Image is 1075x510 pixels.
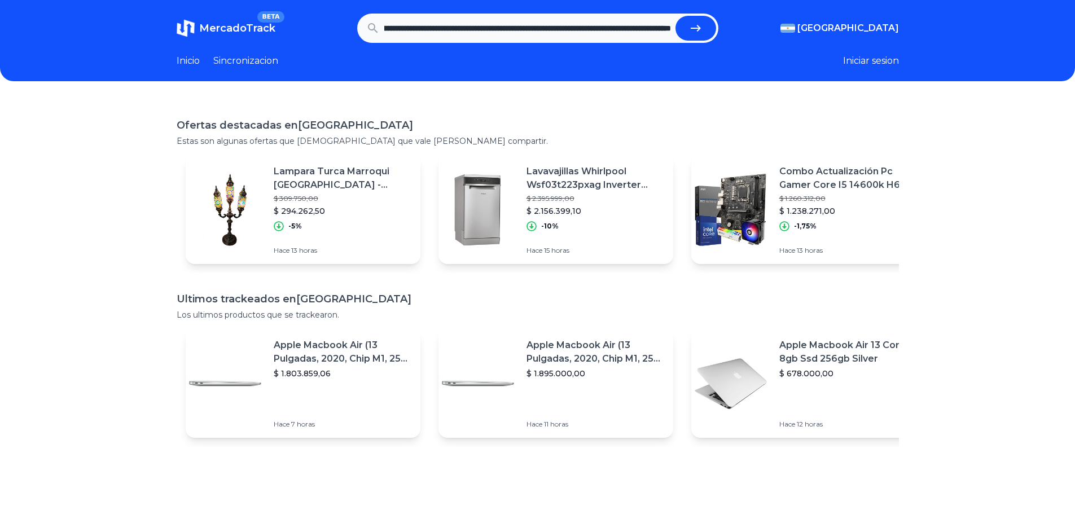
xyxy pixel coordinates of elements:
[177,291,899,307] h1: Ultimos trackeados en [GEOGRAPHIC_DATA]
[274,420,411,429] p: Hace 7 horas
[274,368,411,379] p: $ 1.803.859,06
[177,54,200,68] a: Inicio
[177,135,899,147] p: Estas son algunas ofertas que [DEMOGRAPHIC_DATA] que vale [PERSON_NAME] compartir.
[186,344,265,423] img: Featured image
[177,19,275,37] a: MercadoTrackBETA
[438,329,673,438] a: Featured imageApple Macbook Air (13 Pulgadas, 2020, Chip M1, 256 Gb De Ssd, 8 Gb De Ram) - Plata$...
[438,156,673,264] a: Featured imageLavavajillas Whirlpool Wsf03t223pxag Inverter 220v 1900w$ 2.395.999,00$ 2.156.399,1...
[526,338,664,366] p: Apple Macbook Air (13 Pulgadas, 2020, Chip M1, 256 Gb De Ssd, 8 Gb De Ram) - Plata
[779,420,917,429] p: Hace 12 horas
[779,205,917,217] p: $ 1.238.271,00
[779,194,917,203] p: $ 1.260.312,00
[438,170,517,249] img: Featured image
[691,344,770,423] img: Featured image
[186,329,420,438] a: Featured imageApple Macbook Air (13 Pulgadas, 2020, Chip M1, 256 Gb De Ssd, 8 Gb De Ram) - Plata$...
[274,165,411,192] p: Lampara Turca Marroqui [GEOGRAPHIC_DATA] - Tebho Shop
[779,368,917,379] p: $ 678.000,00
[794,222,817,231] p: -1,75%
[177,117,899,133] h1: Ofertas destacadas en [GEOGRAPHIC_DATA]
[691,170,770,249] img: Featured image
[779,338,917,366] p: Apple Macbook Air 13 Core I5 8gb Ssd 256gb Silver
[779,165,917,192] p: Combo Actualización Pc Gamer Core I5 14600k H610 64gb Ddr5
[186,170,265,249] img: Featured image
[797,21,899,35] span: [GEOGRAPHIC_DATA]
[526,420,664,429] p: Hace 11 horas
[526,194,664,203] p: $ 2.395.999,00
[438,344,517,423] img: Featured image
[779,246,917,255] p: Hace 13 horas
[843,54,899,68] button: Iniciar sesion
[526,165,664,192] p: Lavavajillas Whirlpool Wsf03t223pxag Inverter 220v 1900w
[257,11,284,23] span: BETA
[526,205,664,217] p: $ 2.156.399,10
[186,156,420,264] a: Featured imageLampara Turca Marroqui [GEOGRAPHIC_DATA] - Tebho Shop$ 309.750,00$ 294.262,50-5%Hac...
[691,329,926,438] a: Featured imageApple Macbook Air 13 Core I5 8gb Ssd 256gb Silver$ 678.000,00Hace 12 horas
[177,19,195,37] img: MercadoTrack
[526,246,664,255] p: Hace 15 horas
[274,194,411,203] p: $ 309.750,00
[691,156,926,264] a: Featured imageCombo Actualización Pc Gamer Core I5 14600k H610 64gb Ddr5$ 1.260.312,00$ 1.238.271...
[288,222,302,231] p: -5%
[213,54,278,68] a: Sincronizacion
[541,222,559,231] p: -10%
[780,24,795,33] img: Argentina
[274,246,411,255] p: Hace 13 horas
[274,205,411,217] p: $ 294.262,50
[780,21,899,35] button: [GEOGRAPHIC_DATA]
[526,368,664,379] p: $ 1.895.000,00
[274,338,411,366] p: Apple Macbook Air (13 Pulgadas, 2020, Chip M1, 256 Gb De Ssd, 8 Gb De Ram) - Plata
[177,309,899,320] p: Los ultimos productos que se trackearon.
[199,22,275,34] span: MercadoTrack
